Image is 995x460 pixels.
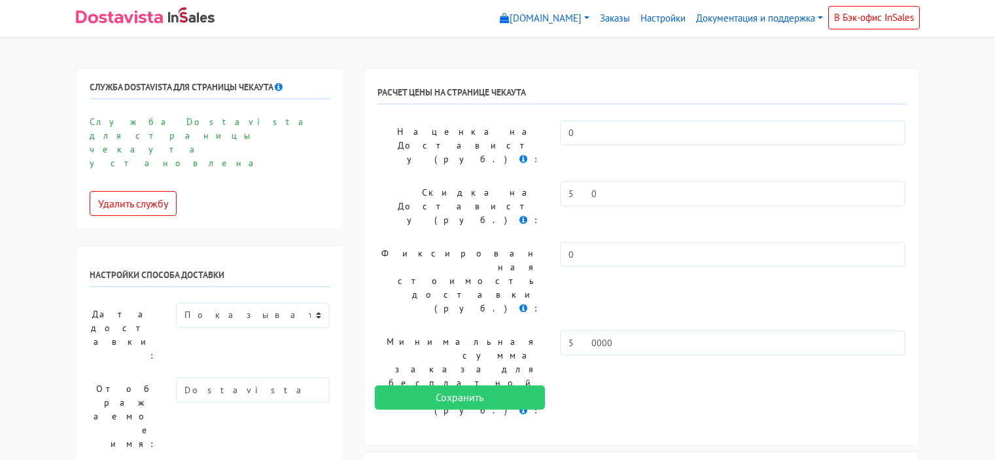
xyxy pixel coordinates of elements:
[375,385,545,410] input: Сохранить
[368,120,550,171] label: Наценка на Достависту (руб.) :
[368,181,550,232] label: Скидка на Достависту (руб.) :
[76,10,163,24] img: Dostavista - срочная курьерская служба доставки
[635,6,691,31] a: Настройки
[368,330,550,422] label: Минимальная сумма заказа для бесплатной доставки (руб.) :
[595,6,635,31] a: Заказы
[368,242,550,320] label: Фиксированная стоимость доставки (руб.) :
[377,87,906,105] h6: РАСЧЕТ ЦЕНЫ НА СТРАНИЦЕ ЧЕКАУТА
[168,7,215,23] img: InSales
[90,191,177,216] button: Удалить службу
[495,6,595,31] a: [DOMAIN_NAME]
[80,303,167,367] label: Дата доставки:
[90,270,330,287] h6: Настройки способа доставки
[90,115,330,170] p: Служба Dostavista для страницы чекаута установлена
[691,6,828,31] a: Документация и поддержка
[90,82,330,99] h6: Служба Dostavista для страницы чекаута
[80,378,167,455] label: Отображаемое имя:
[828,6,920,29] a: В Бэк-офис InSales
